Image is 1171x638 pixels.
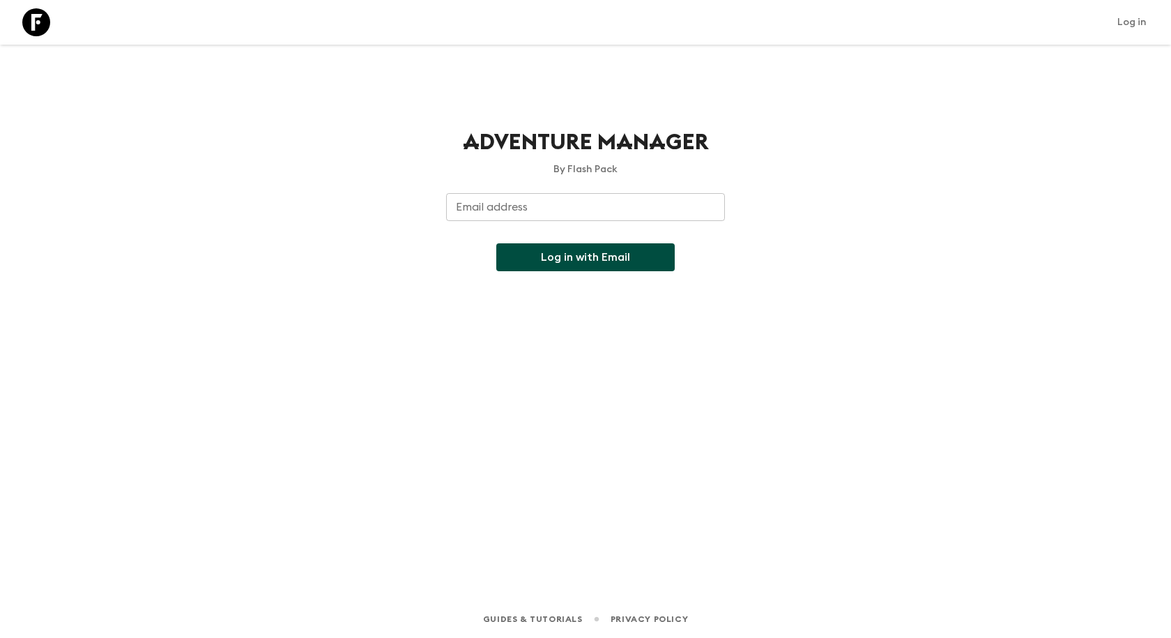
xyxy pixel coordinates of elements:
a: Guides & Tutorials [483,612,583,627]
a: Privacy Policy [611,612,688,627]
button: Log in with Email [496,243,675,271]
h1: Adventure Manager [446,128,725,157]
a: Log in [1110,13,1154,32]
p: By Flash Pack [446,162,725,176]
